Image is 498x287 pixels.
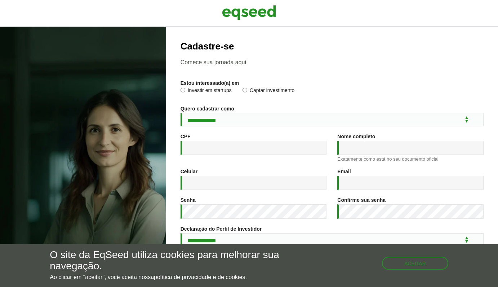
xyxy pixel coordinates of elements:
[181,169,197,174] label: Celular
[50,249,289,272] h5: O site da EqSeed utiliza cookies para melhorar sua navegação.
[337,197,386,203] label: Confirme sua senha
[337,134,375,139] label: Nome completo
[181,41,484,52] h2: Cadastre-se
[243,88,295,95] label: Captar investimento
[181,59,484,66] p: Comece sua jornada aqui
[50,274,289,281] p: Ao clicar em "aceitar", você aceita nossa .
[181,81,239,86] label: Estou interessado(a) em
[222,4,276,22] img: EqSeed Logo
[382,257,448,270] button: Aceitar
[181,88,232,95] label: Investir em startups
[181,106,234,111] label: Quero cadastrar como
[154,274,245,280] a: política de privacidade e de cookies
[337,157,484,161] div: Exatamente como está no seu documento oficial
[337,169,351,174] label: Email
[181,134,191,139] label: CPF
[181,197,196,203] label: Senha
[243,88,247,92] input: Captar investimento
[181,226,262,231] label: Declaração do Perfil de Investidor
[181,88,185,92] input: Investir em startups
